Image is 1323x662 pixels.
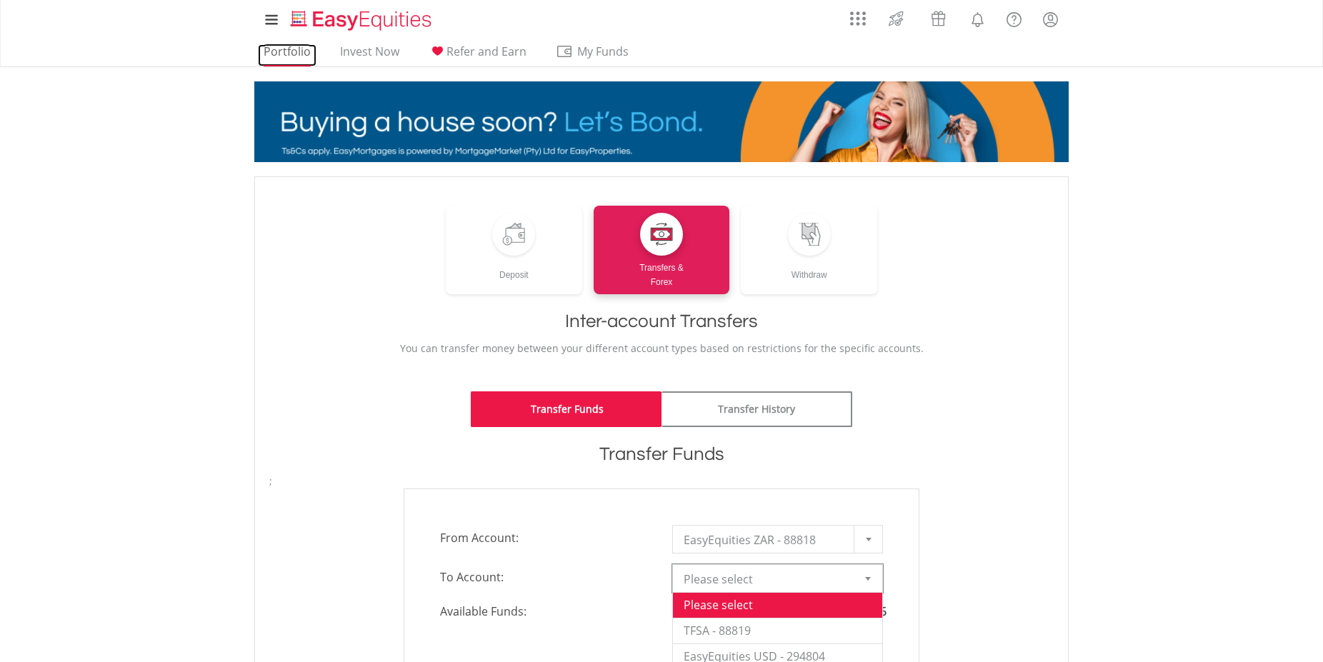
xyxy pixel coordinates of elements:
h1: Transfer Funds [269,441,1054,467]
span: Available Funds: [429,603,661,620]
a: Transfers &Forex [594,206,730,294]
img: grid-menu-icon.svg [850,11,866,26]
span: From Account: [429,525,661,551]
a: Withdraw [741,206,877,294]
a: Invest Now [334,44,405,66]
a: Home page [285,4,437,32]
span: To Account: [429,564,661,590]
span: My Funds [556,42,649,61]
a: Portfolio [258,44,316,66]
a: Notifications [959,4,996,32]
li: Please select [673,592,882,618]
span: Please select [684,565,850,593]
h1: Inter-account Transfers [269,309,1054,334]
div: Withdraw [741,256,877,282]
a: Transfer History [661,391,852,427]
a: Deposit [446,206,582,294]
a: My Profile [1032,4,1069,35]
a: Vouchers [917,4,959,30]
img: vouchers-v2.svg [927,7,950,30]
img: EasyEquities_Logo.png [288,9,437,32]
a: Transfer Funds [471,391,661,427]
li: TFSA - 88819 [673,618,882,643]
a: AppsGrid [841,4,875,26]
a: FAQ's and Support [996,4,1032,32]
div: Transfers & Forex [594,256,730,289]
span: Refer and Earn [446,44,526,59]
span: EasyEquities ZAR - 88818 [684,526,850,554]
a: Refer and Earn [423,44,532,66]
img: EasyMortage Promotion Banner [254,81,1069,162]
p: You can transfer money between your different account types based on restrictions for the specifi... [269,341,1054,356]
div: Deposit [446,256,582,282]
img: thrive-v2.svg [884,7,908,30]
